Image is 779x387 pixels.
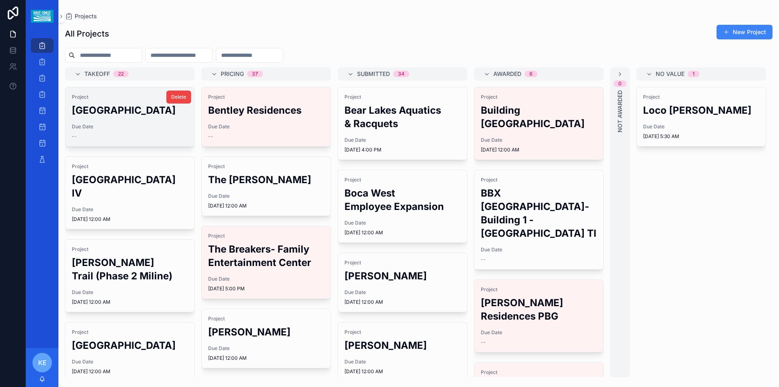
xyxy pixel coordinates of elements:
a: ProjectBBX [GEOGRAPHIC_DATA]-Building 1 - [GEOGRAPHIC_DATA] TIDue Date-- [474,170,604,270]
a: ProjectThe [PERSON_NAME]Due Date[DATE] 12:00 AM [201,156,331,216]
h2: [PERSON_NAME] [208,325,324,339]
h2: BBX [GEOGRAPHIC_DATA]-Building 1 - [GEOGRAPHIC_DATA] TI [481,186,597,240]
a: Project[PERSON_NAME] Trail (Phase 2 Miline)Due Date[DATE] 12:00 AM [65,239,195,312]
a: Project[GEOGRAPHIC_DATA] IVDue Date[DATE] 12:00 AM [65,156,195,229]
a: Project[PERSON_NAME]Due Date[DATE] 12:00 AM [201,309,331,368]
div: 1 [693,71,695,77]
span: Project [481,286,597,293]
span: Due Date [481,137,597,143]
span: Project [481,369,597,376]
span: -- [208,133,213,140]
span: Due Date [72,359,188,365]
h2: Building [GEOGRAPHIC_DATA] [481,104,597,130]
span: [DATE] 12:00 AM [72,216,188,223]
span: Project [481,177,597,183]
span: Due Date [344,289,461,296]
span: Due Date [208,276,324,282]
h2: [GEOGRAPHIC_DATA] [72,339,188,352]
span: Due Date [208,193,324,199]
span: [DATE] 12:00 AM [344,229,461,236]
span: Due Date [344,220,461,226]
h2: [PERSON_NAME] Trail (Phase 2 Miline) [72,256,188,283]
span: KE [38,358,47,368]
a: ProjectLoco [PERSON_NAME]Due Date[DATE] 5:30 AM [636,87,766,147]
span: Due Date [481,246,597,253]
span: No value [656,70,684,78]
span: Due Date [344,359,461,365]
h2: The Breakers- Family Entertainment Center [208,242,324,269]
div: 0 [618,80,622,87]
span: Takeoff [84,70,110,78]
span: Project [481,94,597,100]
span: [DATE] 12:00 AM [72,368,188,375]
span: [DATE] 5:00 PM [208,285,324,292]
h1: All Projects [65,28,109,39]
span: Project [208,316,324,322]
a: ProjectBear Lakes Aquatics & RacquetsDue Date[DATE] 4:00 PM [338,87,467,160]
h2: Loco [PERSON_NAME] [643,104,759,117]
span: Project [344,94,461,100]
h2: [PERSON_NAME] Residences PBG [481,296,597,323]
span: Delete [171,94,186,100]
span: Project [208,233,324,239]
div: 6 [529,71,533,77]
h2: [GEOGRAPHIC_DATA] IV [72,173,188,200]
span: Project [208,163,324,170]
span: [DATE] 12:00 AM [208,355,324,361]
span: Submitted [357,70,390,78]
span: Due Date [72,123,188,130]
span: [DATE] 5:30 AM [643,133,759,140]
span: [DATE] 12:00 AM [208,203,324,209]
h2: [PERSON_NAME] [344,339,461,352]
button: Delete [166,91,191,104]
a: Project[GEOGRAPHIC_DATA]Due Date--Delete [65,87,195,147]
span: Not Awarded [616,90,624,132]
span: [DATE] 12:00 AM [344,368,461,375]
h2: [PERSON_NAME] [344,269,461,283]
span: Project [344,329,461,335]
span: Project [72,329,188,335]
h2: [GEOGRAPHIC_DATA] [72,104,188,117]
a: ProjectThe Breakers- Family Entertainment CenterDue Date[DATE] 5:00 PM [201,226,331,299]
span: -- [72,133,77,140]
a: ProjectBuilding [GEOGRAPHIC_DATA]Due Date[DATE] 12:00 AM [474,87,604,160]
span: Project [208,94,324,100]
span: -- [481,339,486,346]
span: Due Date [643,123,759,130]
h2: Bentley Residences [208,104,324,117]
span: Pricing [221,70,244,78]
a: Project[PERSON_NAME]Due Date[DATE] 12:00 AM [338,253,467,312]
span: Due Date [481,329,597,336]
a: Project[PERSON_NAME] Residences PBGDue Date-- [474,279,604,352]
a: Project[PERSON_NAME]Due Date[DATE] 12:00 AM [338,322,467,382]
h2: The [PERSON_NAME] [208,173,324,186]
div: 22 [118,71,124,77]
span: [DATE] 12:00 AM [481,147,597,153]
span: Project [344,259,461,266]
a: Project[GEOGRAPHIC_DATA]Due Date[DATE] 12:00 AM [65,322,195,382]
h2: Bear Lakes Aquatics & Racquets [344,104,461,130]
span: Due Date [72,289,188,296]
span: -- [481,256,486,263]
button: New Project [717,25,773,39]
span: Due Date [208,123,324,130]
span: Due Date [72,206,188,213]
span: Awarded [493,70,521,78]
span: Due Date [208,345,324,352]
span: [DATE] 4:00 PM [344,147,461,153]
div: 37 [252,71,258,77]
span: Due Date [344,137,461,143]
span: Project [72,94,188,100]
div: scrollable content [26,32,58,177]
a: ProjectBoca West Employee ExpansionDue Date[DATE] 12:00 AM [338,170,467,243]
a: ProjectBentley ResidencesDue Date-- [201,87,331,147]
span: Project [344,177,461,183]
a: Projects [65,12,97,20]
span: Projects [75,12,97,20]
span: Project [72,246,188,253]
h2: Boca West Employee Expansion [344,186,461,213]
span: [DATE] 12:00 AM [344,299,461,305]
span: [DATE] 12:00 AM [72,299,188,305]
div: 34 [398,71,405,77]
